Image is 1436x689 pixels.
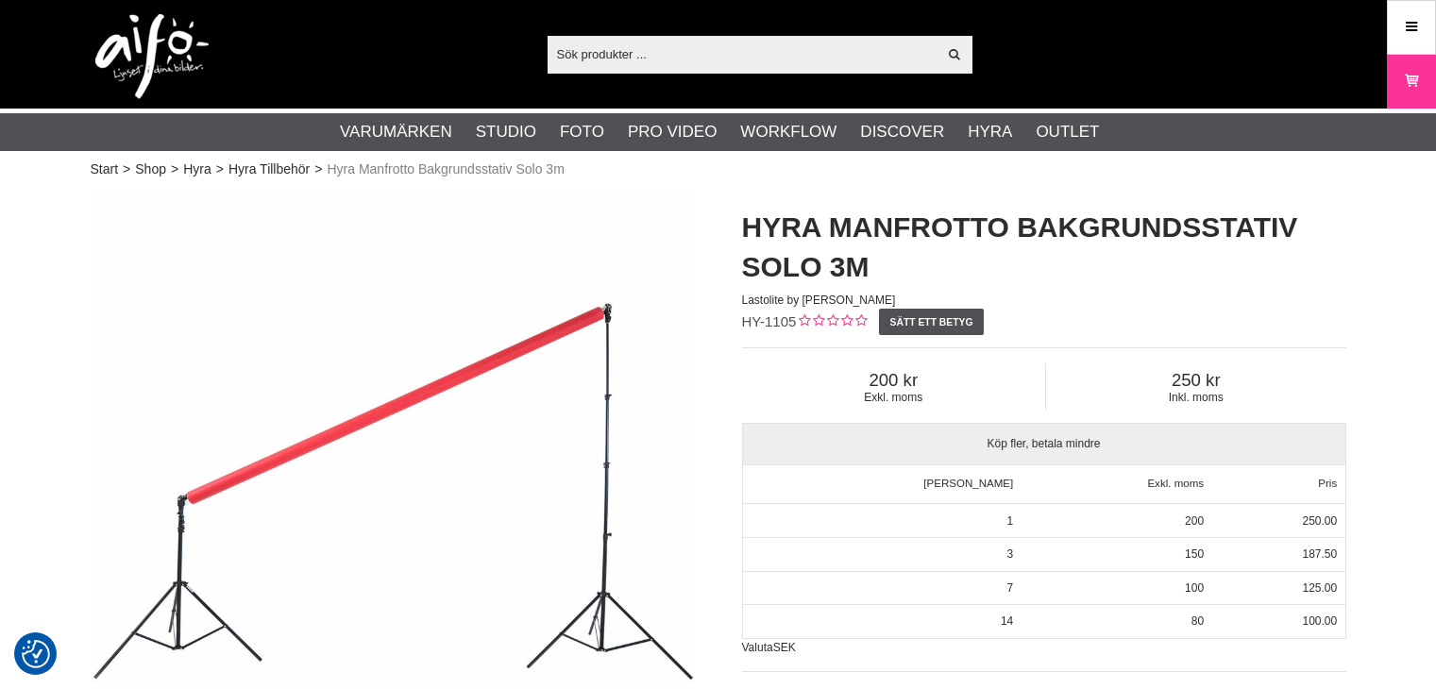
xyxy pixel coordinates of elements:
span: 14 [1001,614,1013,628]
a: Hyra Tillbehör [228,160,310,179]
span: Valuta [742,641,773,654]
span: 150 [1185,547,1204,561]
a: Start [91,160,119,179]
a: Hyra [968,120,1012,144]
span: Lastolite by [PERSON_NAME] [742,294,896,307]
span: > [171,160,178,179]
span: 187.50 [1302,547,1337,561]
span: > [216,160,224,179]
span: > [123,160,130,179]
span: 3 [1007,547,1014,561]
span: Pris [1318,478,1337,489]
h1: Hyra Manfrotto Bakgrundsstativ Solo 3m [742,208,1346,287]
a: Outlet [1036,120,1099,144]
span: Inkl. moms [1046,391,1346,404]
a: Discover [860,120,944,144]
span: Exkl. moms [742,391,1046,404]
span: Hyra Manfrotto Bakgrundsstativ Solo 3m [327,160,564,179]
a: Pro Video [628,120,717,144]
a: Workflow [740,120,836,144]
a: Foto [560,120,604,144]
div: Kundbetyg: 0 [796,312,867,332]
a: Shop [135,160,166,179]
span: 250 [1046,370,1346,391]
span: 125.00 [1302,581,1337,595]
img: logo.png [95,14,209,99]
a: Hyra [183,160,211,179]
span: 100.00 [1302,614,1337,628]
a: Studio [476,120,536,144]
span: Exkl. moms [1147,478,1204,489]
span: SEK [773,641,796,654]
span: 200 [1185,514,1204,528]
span: 100 [1185,581,1204,595]
span: Köp fler, betala mindre [743,424,1345,464]
input: Sök produkter ... [548,40,938,68]
img: Revisit consent button [22,640,50,668]
span: > [314,160,322,179]
a: Sätt ett betyg [879,309,984,335]
span: HY-1105 [742,313,797,329]
button: Samtyckesinställningar [22,637,50,671]
span: 250.00 [1302,514,1337,528]
a: Varumärken [340,120,452,144]
span: 7 [1007,581,1014,595]
span: 1 [1007,514,1014,528]
span: 80 [1191,614,1204,628]
span: 200 [742,370,1046,391]
span: [PERSON_NAME] [923,478,1013,489]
